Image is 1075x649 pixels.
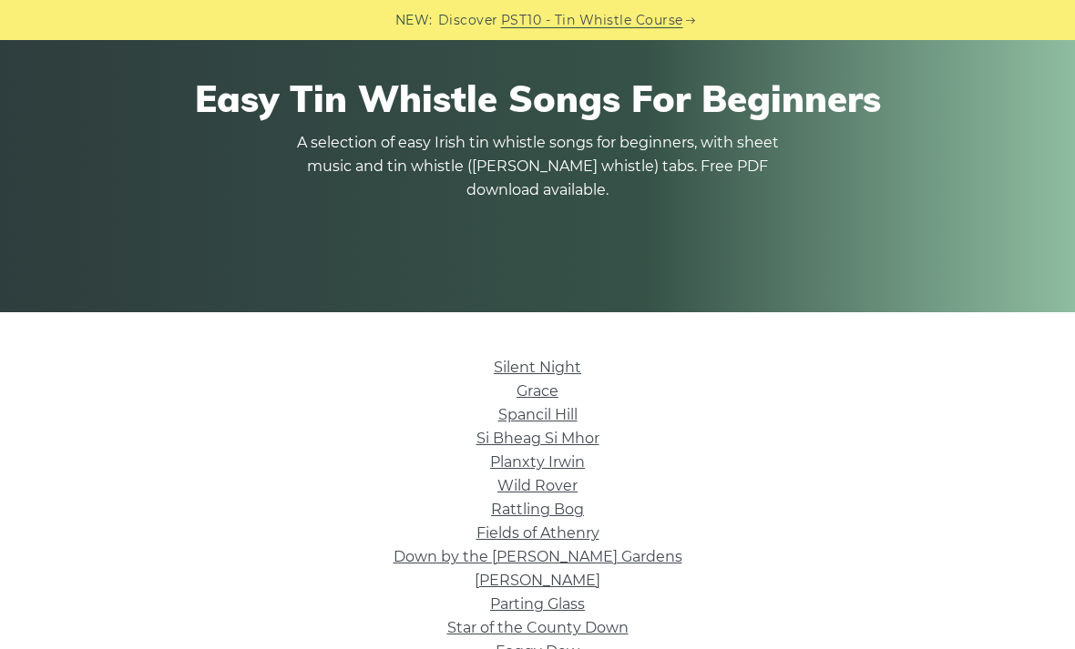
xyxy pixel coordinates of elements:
[501,10,683,31] a: PST10 - Tin Whistle Course
[394,548,682,565] a: Down by the [PERSON_NAME] Gardens
[497,477,578,494] a: Wild Rover
[517,382,558,400] a: Grace
[475,572,600,589] a: [PERSON_NAME]
[447,619,629,636] a: Star of the County Down
[494,359,581,376] a: Silent Night
[476,524,599,542] a: Fields of Athenry
[476,430,599,447] a: Si­ Bheag Si­ Mhor
[395,10,433,31] span: NEW:
[490,453,585,471] a: Planxty Irwin
[53,76,1022,120] h1: Easy Tin Whistle Songs For Beginners
[438,10,498,31] span: Discover
[292,131,783,202] p: A selection of easy Irish tin whistle songs for beginners, with sheet music and tin whistle ([PER...
[498,406,578,423] a: Spancil Hill
[491,501,584,518] a: Rattling Bog
[490,595,585,613] a: Parting Glass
